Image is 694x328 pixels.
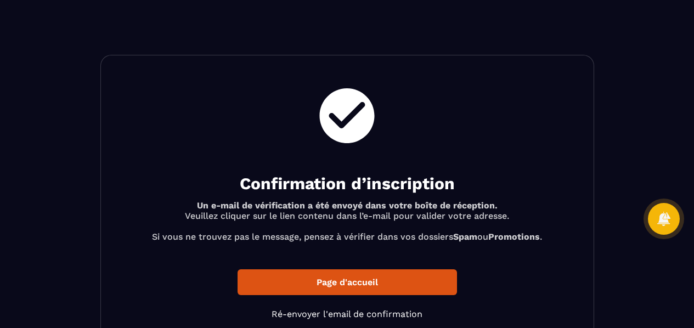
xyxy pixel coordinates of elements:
[128,200,566,242] p: Veuillez cliquer sur le lien contenu dans l’e-mail pour valider votre adresse. Si vous ne trouvez...
[488,231,540,242] b: Promotions
[272,309,422,319] a: Ré-envoyer l'email de confirmation
[197,200,498,211] b: Un e-mail de vérification a été envoyé dans votre boîte de réception.
[314,83,380,149] img: check
[128,173,566,195] h2: Confirmation d’inscription
[453,231,477,242] b: Spam
[238,269,457,295] a: Page d'accueil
